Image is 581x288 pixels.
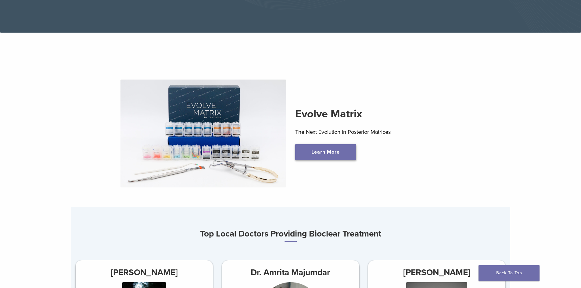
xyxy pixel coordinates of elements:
[295,107,461,121] h2: Evolve Matrix
[76,265,213,280] h3: [PERSON_NAME]
[222,265,359,280] h3: Dr. Amrita Majumdar
[120,80,286,187] img: Evolve Matrix
[368,265,505,280] h3: [PERSON_NAME]
[295,144,356,160] a: Learn More
[479,265,540,281] a: Back To Top
[71,226,510,242] h3: Top Local Doctors Providing Bioclear Treatment
[295,127,461,137] p: The Next Evolution in Posterior Matrices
